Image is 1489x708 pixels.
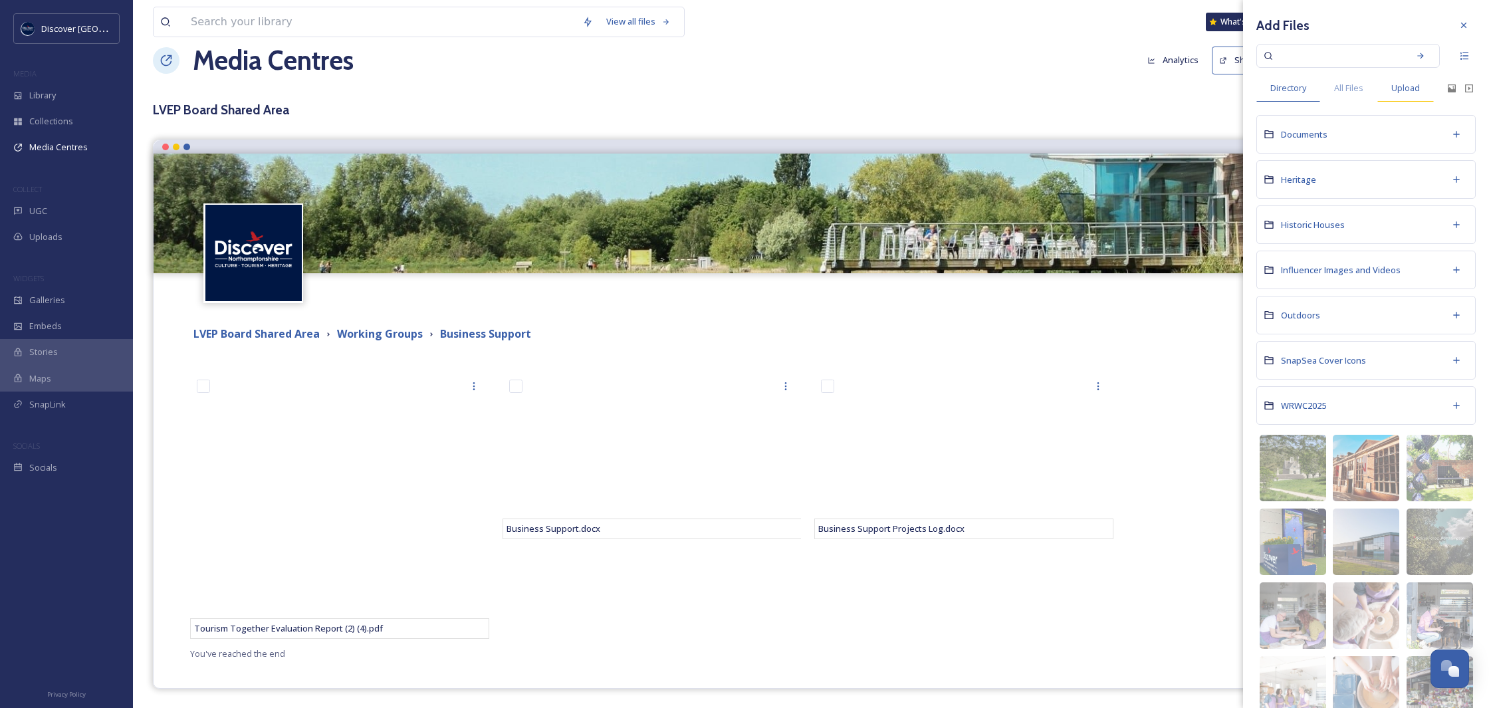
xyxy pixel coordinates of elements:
[337,326,423,341] strong: Working Groups
[1260,509,1326,575] img: 99416d89-c4b5-4178-9d70-76aeacb62484.jpg
[503,373,802,539] iframe: msdoc-iframe
[1281,400,1326,412] span: WRWC2025
[21,22,35,35] img: Untitled%20design%20%282%29.png
[1206,13,1272,31] a: What's New
[29,461,57,474] span: Socials
[507,523,600,534] span: Business Support.docx
[1407,435,1473,501] img: 90641690-aca4-43a0-933d-c67e68adbf8c.jpg
[1256,16,1310,35] h3: Add Files
[47,685,86,701] a: Privacy Policy
[600,9,677,35] a: View all files
[205,205,302,301] img: Untitled%20design%20%282%29.png
[47,690,86,699] span: Privacy Policy
[1281,309,1320,321] span: Outdoors
[1407,582,1473,649] img: c2a2a366-93f2-4c8c-b7a1-aec78cfa5487.jpg
[1260,435,1326,501] img: c4e085e7-d2cf-4970-b97d-80dbedaae66f.jpg
[13,273,44,283] span: WIDGETS
[440,326,531,341] strong: Business Support
[1260,582,1326,649] img: 0ce79dcd-f2c6-42dc-889c-6d16b088a545.jpg
[1281,264,1401,276] span: Influencer Images and Videos
[814,373,1113,539] iframe: msdoc-iframe
[29,372,51,385] span: Maps
[1431,649,1469,688] button: Open Chat
[184,7,576,37] input: Search your library
[29,398,66,411] span: SnapLink
[818,523,965,534] span: Business Support Projects Log.docx
[29,346,58,358] span: Stories
[13,68,37,78] span: MEDIA
[154,154,1468,273] img: Stanwick Lakes.jpg
[194,622,383,634] span: Tourism Together Evaluation Report (2) (4).pdf
[1281,174,1316,185] span: Heritage
[13,184,42,194] span: COLLECT
[29,294,65,306] span: Galleries
[29,320,62,332] span: Embeds
[1334,82,1363,94] span: All Files
[193,326,320,341] strong: LVEP Board Shared Area
[1281,354,1366,366] span: SnapSea Cover Icons
[41,22,162,35] span: Discover [GEOGRAPHIC_DATA]
[29,141,88,154] span: Media Centres
[1270,82,1306,94] span: Directory
[1333,582,1399,649] img: d190c8eb-6884-4dc3-9898-8156a4ebe703.jpg
[29,115,73,128] span: Collections
[1281,128,1327,140] span: Documents
[193,41,354,80] a: Media Centres
[1141,47,1205,73] button: Analytics
[1281,219,1345,231] span: Historic Houses
[1212,47,1266,74] button: Share
[29,89,56,102] span: Library
[29,231,62,243] span: Uploads
[29,205,47,217] span: UGC
[190,648,285,659] span: You've reached the end
[1407,509,1473,575] img: b50726b1-23ea-458f-afba-03bebdb7dbad.jpg
[1141,47,1212,73] a: Analytics
[13,441,40,451] span: SOCIALS
[1391,82,1420,94] span: Upload
[153,100,1469,120] h3: LVEP Board Shared Area
[1333,435,1399,501] img: d0b0ae60-025d-492c-aa3f-eb11bea9cc91.jpg
[1333,509,1399,575] img: dfde90a7-404b-45e6-9575-8ff9313f1f1e.jpg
